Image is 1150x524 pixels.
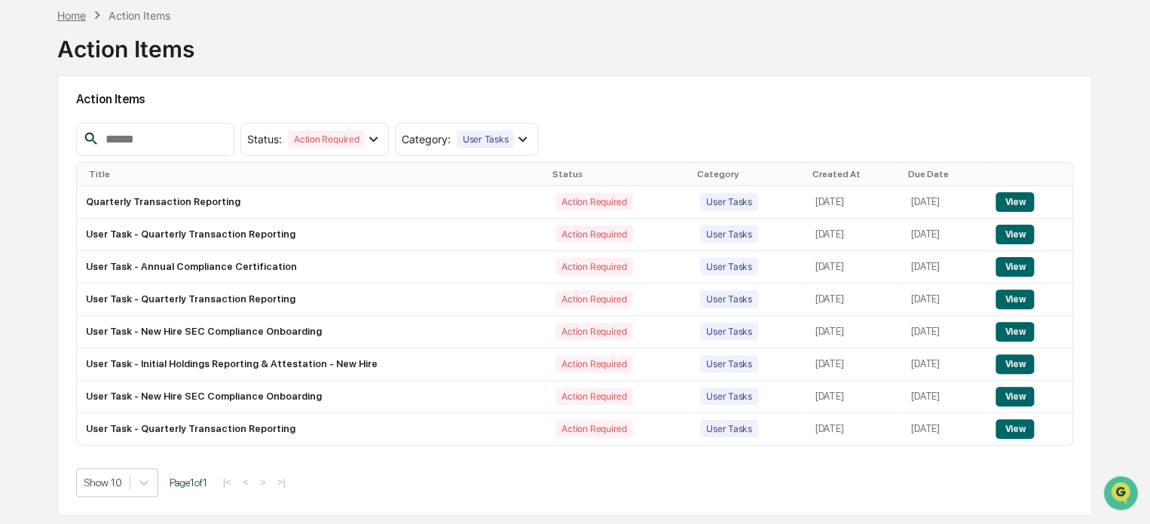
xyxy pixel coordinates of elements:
div: Home [57,9,86,22]
div: User Tasks [700,388,758,405]
button: |< [219,476,236,489]
a: 🖐️Preclearance [9,184,103,211]
a: View [996,261,1034,272]
td: User Task - Quarterly Transaction Reporting [77,413,546,445]
div: 🔎 [15,220,27,232]
div: Status [552,169,685,179]
button: View [996,192,1034,212]
td: [DATE] [902,348,986,381]
span: Preclearance [30,190,97,205]
div: User Tasks [700,420,758,437]
a: View [996,326,1034,337]
div: Action Required [555,355,632,372]
a: View [996,196,1034,207]
div: We're available if you need us! [51,130,191,142]
button: > [255,476,271,489]
div: Action Required [555,193,632,210]
a: 🗄️Attestations [103,184,193,211]
div: User Tasks [700,258,758,275]
img: 1746055101610-c473b297-6a78-478c-a979-82029cc54cd1 [15,115,42,142]
td: User Task - New Hire SEC Compliance Onboarding [77,316,546,348]
input: Clear [39,69,249,84]
span: Attestations [124,190,187,205]
td: [DATE] [806,251,902,283]
a: View [996,228,1034,240]
div: Created At [812,169,896,179]
p: How can we help? [15,32,274,56]
td: User Task - Initial Holdings Reporting & Attestation - New Hire [77,348,546,381]
div: Action Items [57,23,194,63]
td: Quarterly Transaction Reporting [77,186,546,219]
span: Pylon [150,256,182,267]
div: Action Items [109,9,170,22]
button: View [996,322,1034,342]
div: User Tasks [700,225,758,243]
td: [DATE] [902,186,986,219]
div: User Tasks [700,193,758,210]
span: Data Lookup [30,219,95,234]
div: Start new chat [51,115,247,130]
div: Action Required [555,323,632,340]
td: [DATE] [806,219,902,251]
div: Due Date [908,169,980,179]
button: View [996,354,1034,374]
td: [DATE] [902,316,986,348]
td: [DATE] [806,186,902,219]
td: [DATE] [806,413,902,445]
a: View [996,293,1034,305]
button: View [996,257,1034,277]
div: Action Required [555,290,632,308]
div: User Tasks [700,290,758,308]
td: [DATE] [806,348,902,381]
a: View [996,423,1034,434]
div: Action Required [555,258,632,275]
div: 🗄️ [109,192,121,204]
a: Powered byPylon [106,255,182,267]
div: Action Required [555,420,632,437]
div: 🖐️ [15,192,27,204]
button: View [996,290,1034,309]
td: [DATE] [902,283,986,316]
td: [DATE] [806,381,902,413]
a: View [996,358,1034,369]
td: User Task - New Hire SEC Compliance Onboarding [77,381,546,413]
td: [DATE] [806,283,902,316]
button: >| [273,476,290,489]
button: < [238,476,253,489]
div: Action Required [555,388,632,405]
span: Status : [247,133,282,146]
iframe: Open customer support [1102,474,1142,515]
td: [DATE] [806,316,902,348]
div: Title [89,169,540,179]
td: [DATE] [902,381,986,413]
td: [DATE] [902,219,986,251]
button: View [996,387,1034,406]
td: User Task - Quarterly Transaction Reporting [77,219,546,251]
td: [DATE] [902,413,986,445]
button: View [996,419,1034,439]
div: User Tasks [700,355,758,372]
button: Start new chat [256,120,274,138]
div: Action Required [555,225,632,243]
div: User Tasks [700,323,758,340]
td: User Task - Quarterly Transaction Reporting [77,283,546,316]
button: View [996,225,1034,244]
div: Action Required [288,130,365,148]
div: Category [697,169,800,179]
h2: Action Items [76,92,1073,106]
td: [DATE] [902,251,986,283]
a: 🔎Data Lookup [9,213,101,240]
td: User Task - Annual Compliance Certification [77,251,546,283]
span: Page 1 of 1 [170,477,207,489]
div: User Tasks [457,130,515,148]
a: View [996,391,1034,402]
span: Category : [402,133,451,146]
